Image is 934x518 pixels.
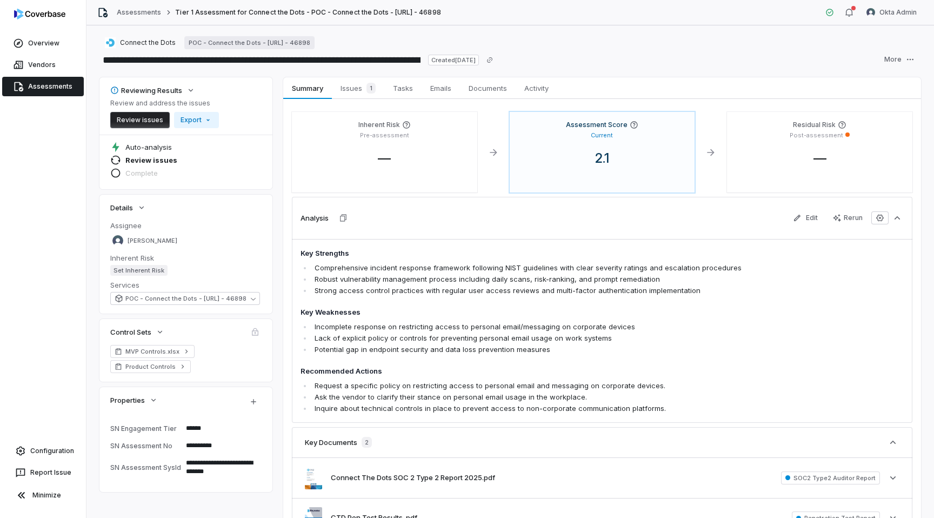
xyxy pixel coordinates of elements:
[107,81,198,100] button: Reviewing Results
[107,322,168,342] button: Control Sets
[2,34,84,53] a: Overview
[125,295,246,303] span: POC - Connect the Dots - https://www.ctd - 46898
[301,366,783,377] h4: Recommended Actions
[866,8,875,17] img: Okta Admin avatar
[331,473,495,483] button: Connect The Dots SOC 2 Type 2 Report 2025.pdf
[566,121,628,129] h4: Assessment Score
[312,274,783,285] li: Robust vulnerability management process including daily scans, risk-ranking, and prompt remediation
[781,471,880,484] span: SOC2 Type2 Auditor Report
[125,168,158,178] span: Complete
[4,484,82,506] button: Minimize
[301,213,329,223] h3: Analysis
[860,4,923,21] button: Okta Admin avatarOkta Admin
[833,214,863,222] div: Rerun
[110,360,191,373] a: Product Controls
[110,112,170,128] button: Review issues
[312,344,783,355] li: Potential gap in endpoint security and data loss prevention measures
[110,280,262,290] dt: Services
[312,321,783,333] li: Incomplete response on restricting access to personal email/messaging on corporate devices
[120,38,176,47] span: Connect the Dots
[125,347,179,356] span: MVP Controls.xlsx
[110,327,151,337] span: Control Sets
[110,203,133,212] span: Details
[110,265,168,276] span: Set Inherent Risk
[305,467,322,489] img: b5a304f55cdb4af79bd30e3b485f93ab.jpg
[125,155,177,165] span: Review issues
[336,81,380,96] span: Issues
[184,36,315,49] a: POC - Connect the Dots - [URL] - 46898
[591,131,613,140] p: Current
[312,285,783,296] li: Strong access control practices with regular user access reviews and multi-factor authentication ...
[14,9,65,19] img: logo-D7KZi-bG.svg
[288,81,327,95] span: Summary
[110,221,262,230] dt: Assignee
[369,150,399,166] span: —
[110,424,182,433] div: SN Engagement Tier
[110,442,182,450] div: SN Assessment No
[790,131,843,140] p: Post-assessment
[117,8,161,17] a: Assessments
[312,262,783,274] li: Comprehensive incident response framework following NIST guidelines with clear severity ratings a...
[110,463,182,471] div: SN Assessment SysId
[464,81,511,95] span: Documents
[125,362,176,371] span: Product Controls
[879,8,917,17] span: Okta Admin
[174,112,219,128] button: Export
[480,50,499,70] button: Copy link
[878,51,921,68] button: More
[426,81,456,95] span: Emails
[110,99,219,108] p: Review and address the issues
[301,248,783,259] h4: Key Strengths
[362,437,372,448] span: 2
[110,85,182,95] div: Reviewing Results
[793,121,836,129] h4: Residual Risk
[4,441,82,461] a: Configuration
[301,307,783,318] h4: Key Weaknesses
[312,380,783,391] li: Request a specific policy on restricting access to personal email and messaging on corporate devi...
[2,55,84,75] a: Vendors
[826,210,869,226] button: Rerun
[360,131,409,140] p: Pre-assessment
[102,33,179,52] button: https://ctd.ai/Connect the Dots
[358,121,400,129] h4: Inherent Risk
[586,150,618,166] span: 2.1
[312,403,783,414] li: Inquire about technical controls in place to prevent access to non-corporate communication platfo...
[520,81,553,95] span: Activity
[312,391,783,403] li: Ask the vendor to clarify their stance on personal email usage in the workplace.
[305,437,357,447] h3: Key Documents
[128,237,177,245] span: [PERSON_NAME]
[4,463,82,482] button: Report Issue
[110,345,195,358] a: MVP Controls.xlsx
[389,81,417,95] span: Tasks
[125,142,172,152] span: Auto-analysis
[428,55,479,65] span: Created [DATE]
[2,77,84,96] a: Assessments
[312,333,783,344] li: Lack of explicit policy or controls for preventing personal email usage on work systems
[786,210,824,226] button: Edit
[107,390,161,410] button: Properties
[366,83,376,94] span: 1
[110,395,145,405] span: Properties
[110,253,262,263] dt: Inherent Risk
[175,8,441,17] span: Tier 1 Assessment for Connect the Dots - POC - Connect the Dots - [URL] - 46898
[112,235,123,246] img: Tomo Majima avatar
[107,198,149,217] button: Details
[805,150,835,166] span: —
